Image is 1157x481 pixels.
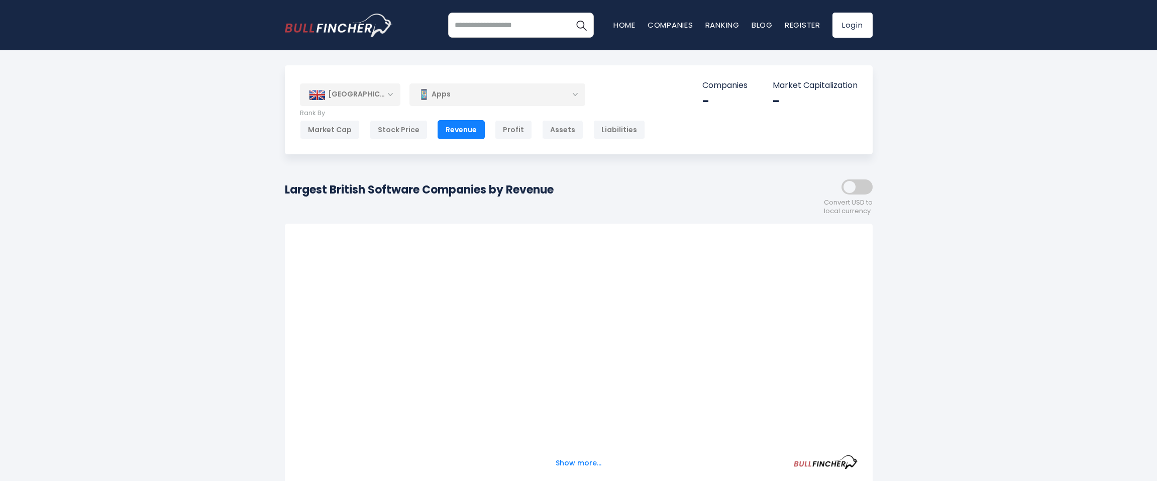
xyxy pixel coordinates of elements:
[550,455,607,471] button: Show more...
[409,83,585,106] div: Apps
[705,20,740,30] a: Ranking
[285,14,393,37] a: Go to homepage
[495,120,532,139] div: Profit
[438,120,485,139] div: Revenue
[285,181,554,198] h1: Largest British Software Companies by Revenue
[542,120,583,139] div: Assets
[370,120,428,139] div: Stock Price
[752,20,773,30] a: Blog
[702,80,748,91] p: Companies
[824,199,873,216] span: Convert USD to local currency
[648,20,693,30] a: Companies
[593,120,645,139] div: Liabilities
[832,13,873,38] a: Login
[300,83,400,106] div: [GEOGRAPHIC_DATA]
[569,13,594,38] button: Search
[613,20,636,30] a: Home
[785,20,820,30] a: Register
[300,120,360,139] div: Market Cap
[773,80,858,91] p: Market Capitalization
[702,93,748,109] div: -
[773,93,858,109] div: -
[300,109,645,118] p: Rank By
[285,14,393,37] img: bullfincher logo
